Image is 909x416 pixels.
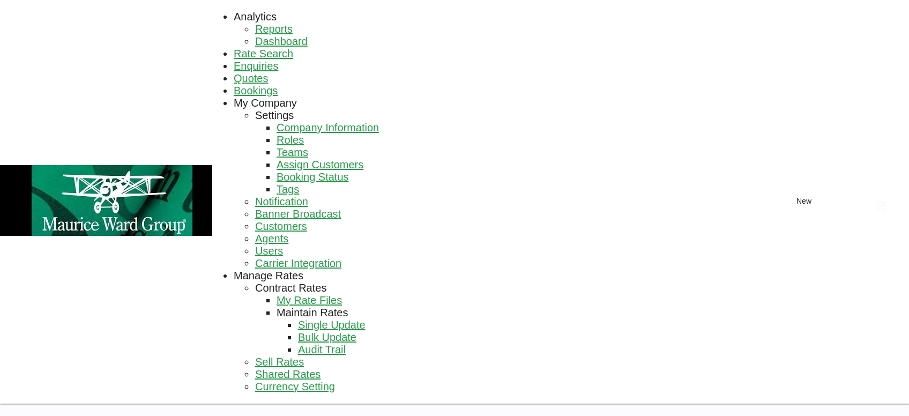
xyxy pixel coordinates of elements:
span: Maintain Rates [277,307,348,318]
md-icon: icon-plus 400-fg [784,196,796,209]
a: Currency Setting [255,381,335,393]
span: Analytics [234,11,277,23]
a: Single Update [298,319,366,331]
span: Tags [277,183,299,195]
a: Notification [255,196,308,208]
span: Rate Search [234,48,293,60]
span: Carrier Integration [255,257,341,269]
a: Agents [255,233,288,245]
div: Settings [255,109,294,122]
a: Rate Search [234,48,293,60]
span: Company Information [277,122,379,133]
a: Bulk Update [298,331,356,344]
span: Teams [277,146,308,158]
span: Assign Customers [277,159,363,170]
span: My Company [234,97,297,109]
a: My Rate Files [277,294,342,307]
span: Dashboard [255,35,308,47]
a: Quotes [234,72,268,85]
a: Assign Customers [277,159,363,171]
a: Teams [277,146,308,159]
a: Tags [277,183,299,196]
span: Customers [255,220,307,232]
a: Company Information [277,122,379,134]
button: icon-plus 400-fgNewicon-chevron-down [778,191,830,213]
a: Audit Trail [298,344,346,356]
span: Agents [255,233,288,244]
md-icon: icon-chevron-down [811,196,824,209]
span: Manage Rates [234,270,303,281]
span: Quotes [234,72,268,84]
span: Currency Setting [255,381,335,392]
a: Carrier Integration [255,257,341,270]
a: Reports [255,23,293,35]
a: Enquiries [234,60,278,72]
a: Bookings [234,85,278,97]
div: Manage Rates [234,270,303,282]
a: Booking Status [277,171,349,183]
span: New [784,197,824,205]
a: Customers [255,220,307,233]
a: Dashboard [255,35,308,48]
a: Shared Rates [255,368,321,381]
a: Sell Rates [255,356,304,368]
span: Help [851,199,864,213]
a: Users [255,245,283,257]
span: Notification [255,196,308,207]
a: Banner Broadcast [255,208,341,220]
a: Roles [277,134,304,146]
span: Settings [255,109,294,121]
span: Contract Rates [255,282,326,294]
span: Bookings [234,85,278,96]
div: Maintain Rates [277,307,348,319]
span: Audit Trail [298,344,346,355]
